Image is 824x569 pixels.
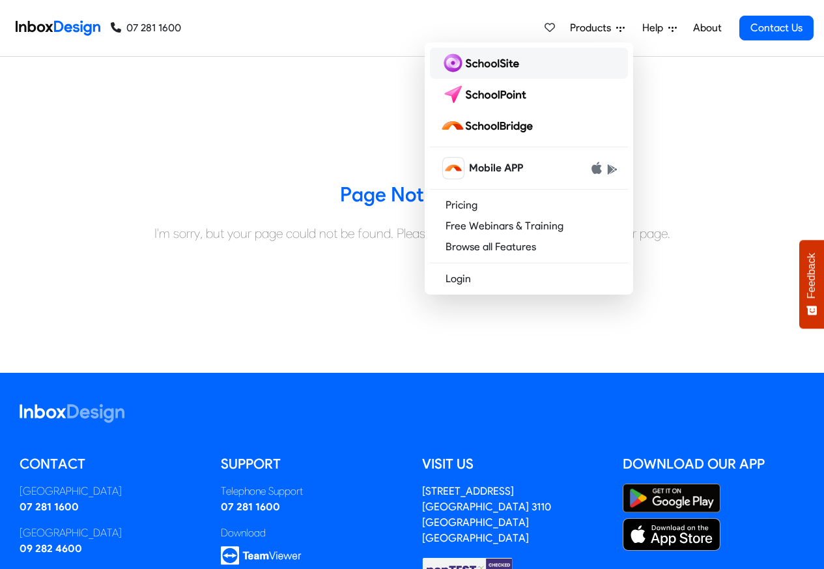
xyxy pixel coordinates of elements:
a: Browse all Features [430,237,628,257]
a: 09 282 4600 [20,542,82,555]
div: I'm sorry, but your page could not be found. Please use the navigation to search for your page. [10,224,814,243]
img: Apple App Store [623,518,720,551]
h5: Visit us [422,454,604,474]
div: [GEOGRAPHIC_DATA] [20,484,201,499]
img: logo_inboxdesign_white.svg [20,404,124,423]
h5: Support [221,454,403,474]
img: schoolsite logo [440,53,524,74]
img: schoolpoint logo [440,84,532,105]
h3: Page Not Found [10,182,814,208]
div: Download [221,525,403,541]
a: 07 281 1600 [221,501,280,513]
span: Products [570,20,616,36]
h5: Contact [20,454,201,474]
a: schoolbridge icon Mobile APP [430,153,628,184]
h5: Download our App [623,454,804,474]
div: [GEOGRAPHIC_DATA] [20,525,201,541]
a: Products [565,15,630,41]
span: Feedback [806,253,817,299]
span: Mobile APP [469,160,523,176]
div: Telephone Support [221,484,403,499]
a: 07 281 1600 [111,20,181,36]
a: Contact Us [739,16,814,40]
a: [STREET_ADDRESS][GEOGRAPHIC_DATA] 3110[GEOGRAPHIC_DATA][GEOGRAPHIC_DATA] [422,485,551,544]
a: Help [637,15,682,41]
img: schoolbridge logo [440,115,538,136]
img: logo_teamviewer.svg [221,546,302,565]
span: Help [642,20,668,36]
img: Google Play Store [623,484,720,513]
button: Feedback - Show survey [799,240,824,328]
img: schoolbridge icon [443,158,464,179]
div: Products [425,42,633,295]
a: Login [430,269,628,289]
a: 07 281 1600 [20,501,79,513]
a: Pricing [430,195,628,216]
a: About [689,15,725,41]
a: Free Webinars & Training [430,216,628,237]
address: [STREET_ADDRESS] [GEOGRAPHIC_DATA] 3110 [GEOGRAPHIC_DATA] [GEOGRAPHIC_DATA] [422,485,551,544]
